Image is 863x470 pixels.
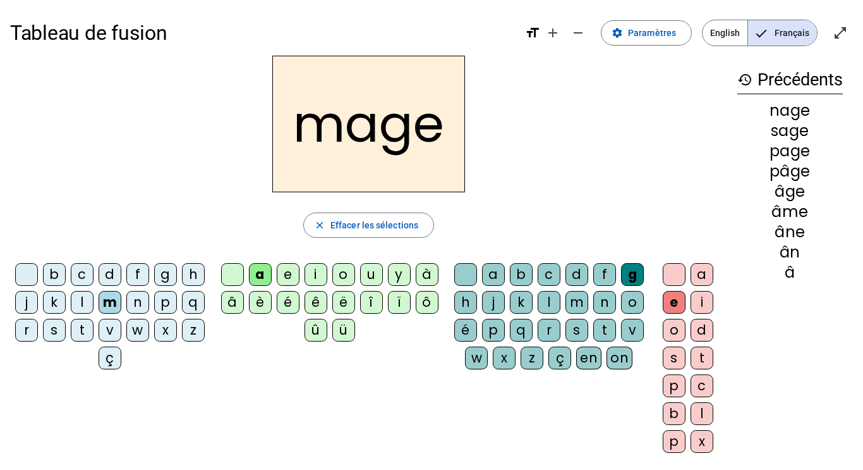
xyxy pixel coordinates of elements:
[99,291,121,314] div: m
[314,220,325,231] mat-icon: close
[332,291,355,314] div: ë
[182,263,205,286] div: h
[737,184,843,199] div: âge
[71,319,94,342] div: t
[691,291,713,314] div: i
[10,13,515,53] h1: Tableau de fusion
[607,347,632,369] div: on
[521,347,543,369] div: z
[565,291,588,314] div: m
[663,319,685,342] div: o
[305,263,327,286] div: i
[43,291,66,314] div: k
[663,430,685,453] div: p
[737,265,843,280] div: â
[691,430,713,453] div: x
[621,319,644,342] div: v
[828,20,853,46] button: Entrer en plein écran
[360,263,383,286] div: u
[43,263,66,286] div: b
[540,20,565,46] button: Augmenter la taille de la police
[465,347,488,369] div: w
[277,291,299,314] div: é
[221,291,244,314] div: â
[454,319,477,342] div: é
[99,319,121,342] div: v
[663,291,685,314] div: e
[332,263,355,286] div: o
[525,25,540,40] mat-icon: format_size
[126,319,149,342] div: w
[593,263,616,286] div: f
[737,144,843,159] div: page
[737,245,843,260] div: ân
[612,27,623,39] mat-icon: settings
[691,263,713,286] div: a
[249,263,272,286] div: a
[621,263,644,286] div: g
[154,291,177,314] div: p
[360,291,383,314] div: î
[126,263,149,286] div: f
[737,72,752,87] mat-icon: history
[593,319,616,342] div: t
[833,25,848,40] mat-icon: open_in_full
[272,56,465,192] h2: mage
[388,263,411,286] div: y
[691,319,713,342] div: d
[71,263,94,286] div: c
[416,291,438,314] div: ô
[545,25,560,40] mat-icon: add
[182,319,205,342] div: z
[482,291,505,314] div: j
[691,402,713,425] div: l
[330,218,418,233] span: Effacer les sélections
[565,20,591,46] button: Diminuer la taille de la police
[737,164,843,179] div: pâge
[621,291,644,314] div: o
[593,291,616,314] div: n
[126,291,149,314] div: n
[305,319,327,342] div: û
[748,20,817,46] span: Français
[702,20,818,46] mat-button-toggle-group: Language selection
[691,374,713,397] div: c
[15,319,38,342] div: r
[482,319,505,342] div: p
[305,291,327,314] div: ê
[703,20,747,46] span: English
[277,263,299,286] div: e
[548,347,571,369] div: ç
[332,319,355,342] div: ü
[99,263,121,286] div: d
[493,347,516,369] div: x
[538,263,560,286] div: c
[71,291,94,314] div: l
[249,291,272,314] div: è
[388,291,411,314] div: ï
[43,319,66,342] div: s
[510,291,533,314] div: k
[538,291,560,314] div: l
[663,402,685,425] div: b
[628,25,676,40] span: Paramètres
[691,347,713,369] div: t
[482,263,505,286] div: a
[663,374,685,397] div: p
[510,319,533,342] div: q
[737,103,843,118] div: nage
[565,319,588,342] div: s
[510,263,533,286] div: b
[154,263,177,286] div: g
[601,20,692,46] button: Paramètres
[416,263,438,286] div: à
[182,291,205,314] div: q
[570,25,586,40] mat-icon: remove
[154,319,177,342] div: x
[737,204,843,220] div: âme
[737,225,843,240] div: âne
[576,347,601,369] div: en
[303,213,434,238] button: Effacer les sélections
[737,66,843,94] h3: Précédents
[454,291,477,314] div: h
